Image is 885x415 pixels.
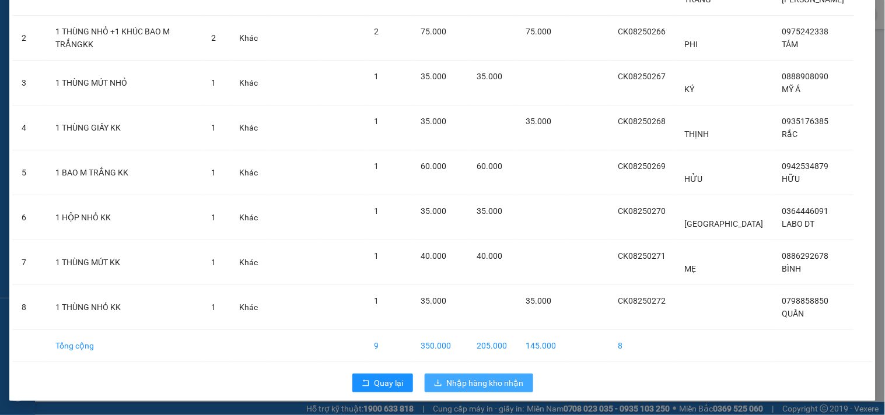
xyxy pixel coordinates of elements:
span: RắC [782,129,798,139]
span: 1 [211,168,216,177]
td: 1 THÙNG GIẤY KK [46,105,202,150]
span: CK08250271 [618,251,666,261]
span: 1 [211,78,216,87]
span: PHI [685,40,698,49]
span: 1 [211,213,216,222]
td: 9 [365,330,411,362]
span: CK08250272 [618,296,666,305]
button: downloadNhập hàng kho nhận [425,374,533,392]
span: 1 [374,117,379,126]
td: 1 HỘP NHỎ KK [46,195,202,240]
td: 8 [609,330,676,362]
td: 2 [12,16,46,61]
span: 1 [211,123,216,132]
button: rollbackQuay lại [352,374,413,392]
td: 1 THÙNG MÚT NHỎ [46,61,202,105]
span: [GEOGRAPHIC_DATA] [685,219,764,228]
span: Quay lại [375,377,404,389]
span: download [434,379,442,388]
span: 0942534879 [782,161,829,171]
span: 35.000 [526,117,552,126]
span: 35.000 [421,206,446,216]
span: 1 [374,161,379,171]
span: 35.000 [477,72,503,81]
td: 1 THÙNG NHỎ +1 KHÚC BAO M TRẮNGKK [46,16,202,61]
span: KÝ [685,85,695,94]
span: MẸ [685,264,697,273]
span: 2 [211,33,216,43]
span: CK08250270 [618,206,666,216]
td: 8 [12,285,46,330]
span: 35.000 [526,296,552,305]
span: 0888908090 [782,72,829,81]
span: 0364446091 [782,206,829,216]
td: Khác [230,105,267,150]
td: Khác [230,195,267,240]
span: 75.000 [526,27,552,36]
span: 1 [374,296,379,305]
span: 60.000 [477,161,503,171]
span: CK08250269 [618,161,666,171]
td: 1 THÙNG MÚT KK [46,240,202,285]
span: 2 [374,27,379,36]
td: 1 THÙNG NHỎ KK [46,285,202,330]
span: 1 [211,303,216,312]
span: 0935176385 [782,117,829,126]
span: 1 [211,258,216,267]
span: CK08250266 [618,27,666,36]
span: 1 [374,72,379,81]
span: CK08250267 [618,72,666,81]
td: Khác [230,61,267,105]
td: Khác [230,285,267,330]
td: 145.000 [517,330,566,362]
span: THỊNH [685,129,709,139]
td: 5 [12,150,46,195]
span: QUẨN [782,309,804,318]
span: LABO DT [782,219,815,228]
td: Khác [230,150,267,195]
span: 0975242338 [782,27,829,36]
td: 4 [12,105,46,150]
span: HỬU [685,174,703,184]
span: 0886292678 [782,251,829,261]
span: HỮU [782,174,800,184]
span: 1 [374,206,379,216]
span: 35.000 [477,206,503,216]
td: 205.000 [468,330,517,362]
td: Tổng cộng [46,330,202,362]
td: 3 [12,61,46,105]
td: 1 BAO M TRẮNG KK [46,150,202,195]
span: 35.000 [421,117,446,126]
span: 35.000 [421,296,446,305]
td: 6 [12,195,46,240]
span: 40.000 [477,251,503,261]
td: 7 [12,240,46,285]
span: rollback [362,379,370,388]
span: MỸ Á [782,85,801,94]
span: Nhập hàng kho nhận [447,377,524,389]
td: Khác [230,240,267,285]
span: TÁM [782,40,799,49]
span: BÌNH [782,264,802,273]
span: 75.000 [421,27,446,36]
span: 1 [374,251,379,261]
td: 350.000 [411,330,468,362]
td: Khác [230,16,267,61]
span: 60.000 [421,161,446,171]
span: 0798858850 [782,296,829,305]
span: 35.000 [421,72,446,81]
span: 40.000 [421,251,446,261]
span: CK08250268 [618,117,666,126]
